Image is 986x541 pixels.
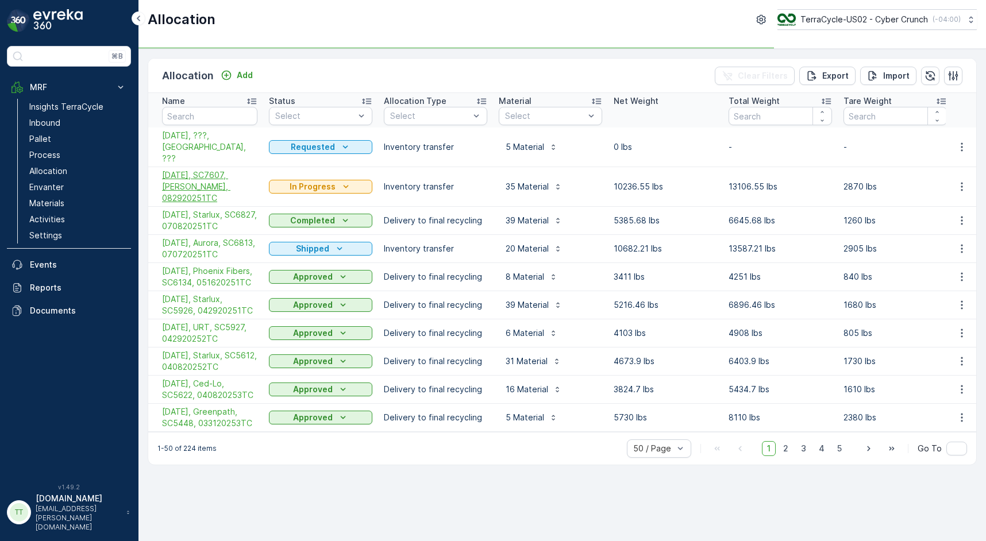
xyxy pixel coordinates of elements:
p: [EMAIL_ADDRESS][PERSON_NAME][DOMAIN_NAME] [36,504,121,532]
a: Envanter [25,179,131,195]
button: Import [860,67,916,85]
p: 39 Material [506,215,549,226]
p: Approved [293,355,333,367]
p: 5434.7 lbs [729,384,832,395]
button: Approved [269,270,372,284]
a: Settings [25,227,131,244]
button: TT[DOMAIN_NAME][EMAIL_ADDRESS][PERSON_NAME][DOMAIN_NAME] [7,493,131,532]
span: 4 [814,441,830,456]
p: Process [29,149,60,161]
p: [DOMAIN_NAME] [36,493,121,504]
p: ( -04:00 ) [933,15,961,24]
button: Add [216,68,257,82]
p: Activities [29,214,65,225]
a: Reports [7,276,131,299]
button: Approved [269,411,372,424]
button: 6 Material [499,324,565,342]
p: Pallet [29,133,51,145]
p: 1680 lbs [844,299,947,311]
button: 5 Material [499,408,565,427]
button: TerraCycle-US02 - Cyber Crunch(-04:00) [777,9,977,30]
p: Completed [290,215,335,226]
a: Materials [25,195,131,211]
p: 1260 lbs [844,215,947,226]
p: Approved [293,299,333,311]
p: 10682.21 lbs [614,243,717,254]
p: 31 Material [506,355,548,367]
a: 4/9/25, Ced-Lo, SC5622, 040820253TC [162,378,257,401]
button: Clear Filters [715,67,795,85]
p: 2870 lbs [844,181,947,192]
p: 13587.21 lbs [729,243,832,254]
p: Select [275,110,355,122]
span: [DATE], Aurora, SC6813, 070720251TC [162,237,257,260]
p: Insights TerraCycle [29,101,103,113]
a: 4/30/25, Starlux, SC5926, 042920251TC [162,293,257,316]
button: 16 Material [499,380,569,399]
p: 6896.46 lbs [729,299,832,311]
span: [DATE], Phoenix Fibers, SC6134, 051620251TC [162,265,257,288]
a: 4/30/25, URT, SC5927, 042920252TC [162,322,257,345]
a: Allocation [25,163,131,179]
span: v 1.49.2 [7,484,131,490]
span: [DATE], URT, SC5927, 042920252TC [162,322,257,345]
p: Allocation [148,10,215,29]
p: 5385.68 lbs [614,215,717,226]
p: Import [883,70,910,82]
a: Pallet [25,131,131,147]
p: 1610 lbs [844,384,947,395]
p: 805 lbs [844,327,947,339]
p: 4103 lbs [614,327,717,339]
a: Activities [25,211,131,227]
td: Delivery to final recycling [378,404,493,432]
span: [DATE], Starlux, SC5612, 040820252TC [162,350,257,373]
span: [DATE], Starlux, SC6827, 070820251TC [162,209,257,232]
p: 20 Material [506,243,549,254]
input: Search [729,107,832,125]
p: Select [390,110,469,122]
input: Search [844,107,947,125]
span: [DATE], ???, [GEOGRAPHIC_DATA], ??? [162,130,257,164]
p: Documents [30,305,126,316]
p: Name [162,95,185,107]
span: 1 [762,441,776,456]
p: 5 Material [506,141,544,153]
p: Shipped [296,243,329,254]
span: 3 [796,441,811,456]
a: 7/8/25, Aurora, SC6813, 070720251TC [162,237,257,260]
button: Approved [269,326,372,340]
p: 35 Material [506,181,549,192]
p: 4251 lbs [729,271,832,283]
img: logo_dark-DEwI_e13.png [33,9,83,32]
p: 1-50 of 224 items [157,444,217,453]
button: Export [799,67,856,85]
p: Settings [29,230,62,241]
p: TerraCycle-US02 - Cyber Crunch [800,14,928,25]
p: Status [269,95,295,107]
p: 16 Material [506,384,548,395]
p: ⌘B [111,52,123,61]
button: 5 Material [499,138,565,156]
p: Materials [29,198,64,209]
p: 6 Material [506,327,544,339]
p: 3824.7 lbs [614,384,717,395]
p: 5216.46 lbs [614,299,717,311]
button: 31 Material [499,352,568,370]
button: 39 Material [499,211,569,230]
p: Approved [293,384,333,395]
p: Approved [293,412,333,423]
p: - [844,141,947,153]
a: 4/9/25, Starlux, SC5612, 040820252TC [162,350,257,373]
p: 5 Material [506,412,544,423]
td: Delivery to final recycling [378,291,493,319]
img: TC_VWL6UX0.png [777,13,796,26]
p: Envanter [29,181,64,193]
a: 9/2/25, SC7607, Aurora, 082920251TC [162,169,257,204]
td: Delivery to final recycling [378,263,493,291]
p: 3411 lbs [614,271,717,283]
p: 13106.55 lbs [729,181,832,192]
p: Reports [30,282,126,293]
button: 8 Material [499,268,565,286]
a: 7/10/25, Starlux, SC6827, 070820251TC [162,209,257,232]
p: 5730 lbs [614,412,717,423]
